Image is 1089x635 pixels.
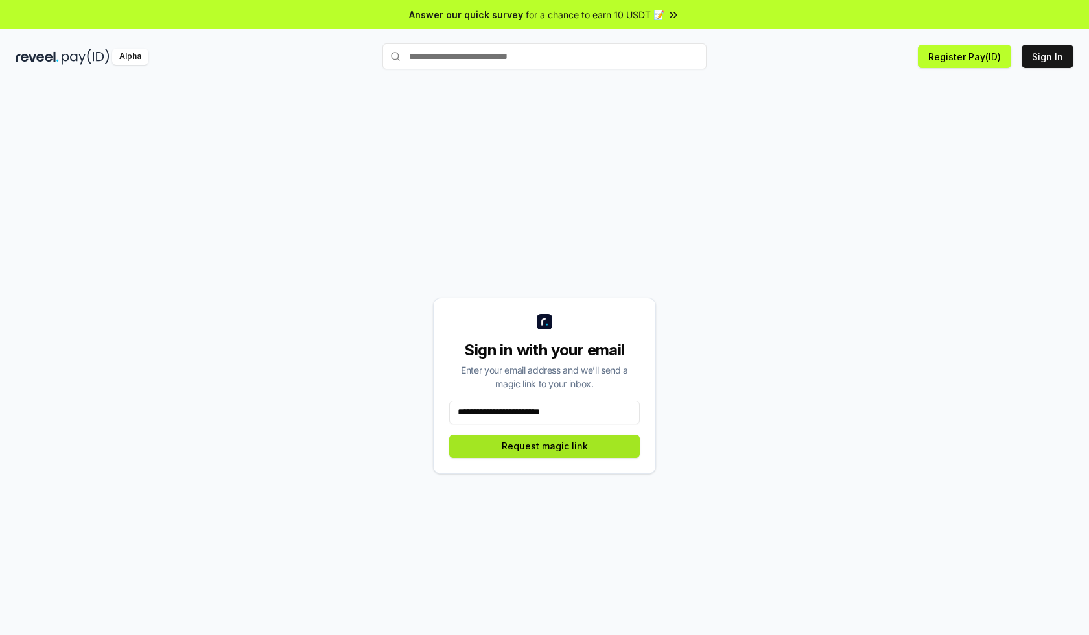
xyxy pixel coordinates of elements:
span: for a chance to earn 10 USDT 📝 [526,8,664,21]
span: Answer our quick survey [409,8,523,21]
button: Sign In [1022,45,1073,68]
img: logo_small [537,314,552,329]
div: Enter your email address and we’ll send a magic link to your inbox. [449,363,640,390]
div: Alpha [112,49,148,65]
button: Register Pay(ID) [918,45,1011,68]
img: pay_id [62,49,110,65]
button: Request magic link [449,435,640,458]
div: Sign in with your email [449,340,640,361]
img: reveel_dark [16,49,59,65]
